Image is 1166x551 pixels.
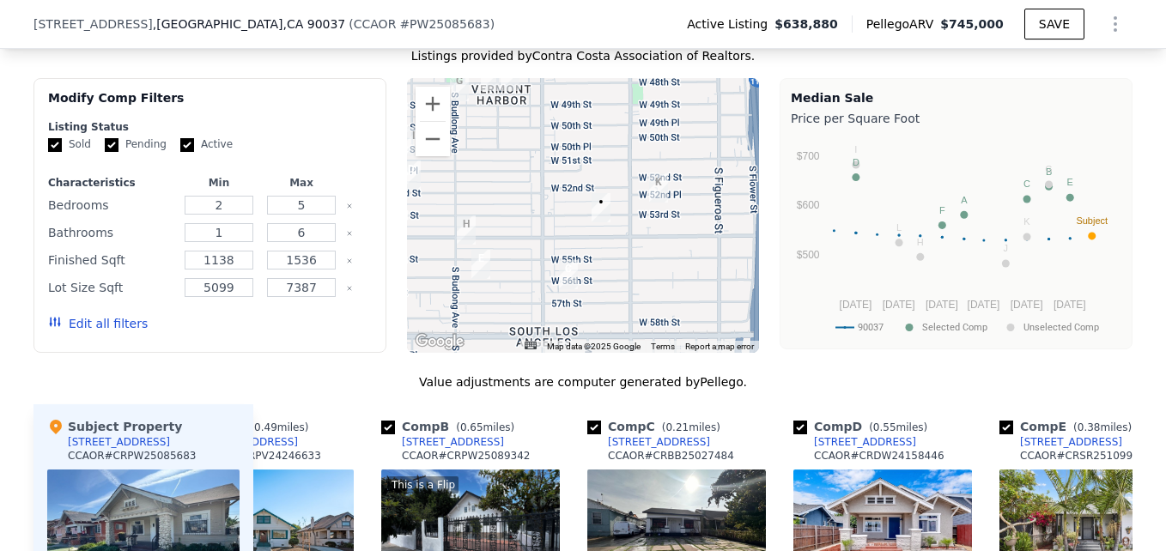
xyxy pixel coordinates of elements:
a: Terms (opens in new tab) [651,342,675,351]
span: 0.55 [873,421,896,433]
span: Map data ©2025 Google [547,342,641,351]
div: CCAOR # CRPW25085683 [68,449,197,463]
div: 1261 W 52nd St [402,160,421,190]
button: Zoom in [416,87,450,121]
div: 840 W 53rd St [592,193,610,222]
span: ( miles) [243,421,315,433]
a: [STREET_ADDRESS] [587,435,710,449]
div: [STREET_ADDRESS] [1020,435,1122,449]
text: F [939,205,945,215]
div: 1256 W 51st St [404,127,423,156]
text: [DATE] [1054,299,1086,311]
text: [DATE] [883,299,915,311]
text: [DATE] [968,299,1000,311]
button: Zoom out [416,122,450,156]
a: Open this area in Google Maps (opens a new window) [411,330,468,353]
div: Value adjustments are computer generated by Pellego . [33,373,1133,391]
div: CCAOR # CRDW24158446 [814,449,944,463]
text: $600 [797,199,820,211]
text: C [1023,179,1030,189]
span: , [GEOGRAPHIC_DATA] [153,15,345,33]
span: $638,880 [774,15,838,33]
div: [STREET_ADDRESS] [608,435,710,449]
text: $500 [797,249,820,261]
div: 1123 W 56th St [471,250,490,279]
div: [STREET_ADDRESS] [814,435,916,449]
text: I [854,144,857,154]
div: 1146 W 54th St [457,215,476,245]
label: Active [180,137,233,152]
div: ( ) [349,15,495,33]
div: CCAOR # CRPV24246633 [196,449,321,463]
button: Show Options [1098,7,1133,41]
text: B [1046,167,1052,177]
text: [DATE] [1011,299,1043,311]
text: L [896,222,902,233]
span: Active Listing [687,15,774,33]
span: 0.21 [665,421,689,433]
div: 702 W 52nd Pl [649,173,668,203]
div: Listing Status [48,120,372,134]
text: G [1045,164,1053,174]
span: $745,000 [940,17,1004,31]
div: Listings provided by Contra Costa Association of Realtors . [33,47,1133,64]
div: 4818 S Budlong Ave [450,72,469,101]
input: Pending [105,138,118,152]
label: Pending [105,137,167,152]
span: Pellego ARV [866,15,941,33]
text: 90037 [858,322,884,333]
span: 0.38 [1078,421,1101,433]
text: Subject [1076,215,1108,226]
div: CCAOR # CRBB25027484 [608,449,734,463]
div: Modify Comp Filters [48,89,372,120]
text: A [961,195,968,205]
div: Lot Size Sqft [48,275,174,300]
div: 924 W 56th St [559,260,578,289]
label: Sold [48,137,91,152]
text: H [917,237,924,247]
div: Characteristics [48,176,174,190]
span: ( miles) [655,421,727,433]
div: Comp D [793,418,934,435]
span: ( miles) [449,421,521,433]
div: CCAOR # CRSR25109936 [1020,449,1145,463]
div: Median Sale [791,89,1121,106]
div: Comp C [587,418,727,435]
span: 0.65 [460,421,483,433]
button: Edit all filters [48,315,148,332]
text: J [1004,243,1009,253]
div: Min [181,176,257,190]
button: Clear [346,285,353,292]
span: 0.49 [254,421,277,433]
div: This is a Flip [388,476,459,493]
svg: A chart. [791,130,1121,345]
button: Clear [346,257,353,264]
span: [STREET_ADDRESS] [33,15,153,33]
div: CCAOR # CRPW25089342 [402,449,531,463]
div: Comp E [999,418,1139,435]
div: Comp B [381,418,521,435]
a: [STREET_ADDRESS] [999,435,1122,449]
button: Keyboard shortcuts [525,342,537,349]
text: [DATE] [926,299,958,311]
a: [STREET_ADDRESS] [381,435,504,449]
div: Finished Sqft [48,248,174,272]
div: [STREET_ADDRESS] [68,435,170,449]
text: E [1067,177,1073,187]
span: ( miles) [1066,421,1139,433]
text: D [853,157,859,167]
span: ( miles) [862,421,934,433]
span: CCAOR [354,17,397,31]
img: Google [411,330,468,353]
span: # PW25085683 [399,17,489,31]
div: Bathrooms [48,221,174,245]
a: [STREET_ADDRESS] [793,435,916,449]
input: Active [180,138,194,152]
div: [STREET_ADDRESS] [402,435,504,449]
text: Selected Comp [922,322,987,333]
text: [DATE] [840,299,872,311]
a: Report a map error [685,342,754,351]
text: $700 [797,150,820,162]
div: Max [264,176,339,190]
